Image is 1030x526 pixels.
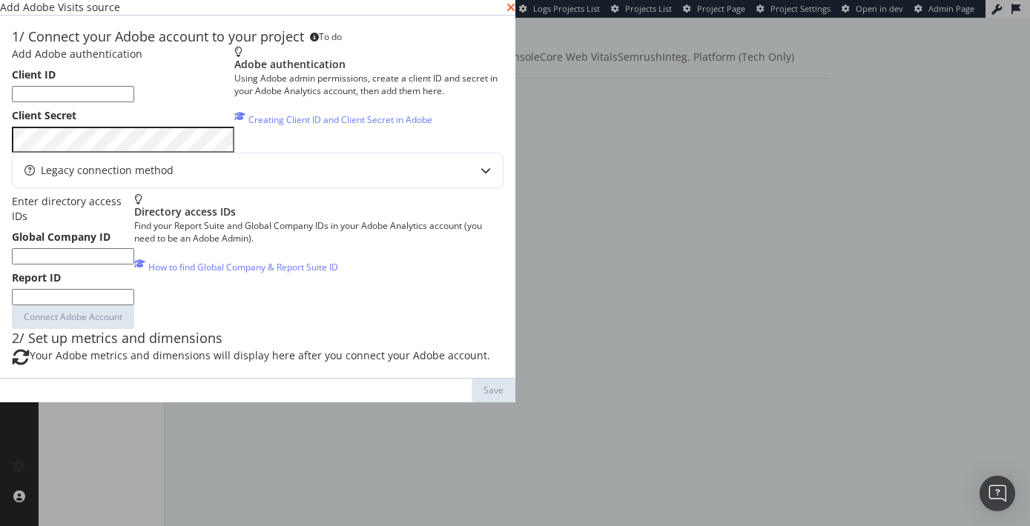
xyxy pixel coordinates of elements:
div: Save [483,384,504,396]
button: Connect Adobe Account [12,305,134,329]
div: Connect Adobe Account [24,310,122,323]
div: 1/ Connect your Adobe account to your project [12,27,304,47]
div: Enter directory access IDs [12,194,134,224]
div: Add Adobe authentication [12,47,234,61]
label: Client Secret [12,108,76,123]
div: info label [310,33,342,41]
div: Using Adobe admin permissions, create a client ID and secret in your Adobe Analytics account, the... [234,72,504,97]
label: Report ID [12,270,61,285]
a: How to find Global Company & Report Suite ID [134,259,338,275]
div: Directory access IDs [134,204,504,219]
div: Find your Report Suite and Global Company IDs in your Adobe Analytics account (you need to be an ... [134,219,504,244]
div: Legacy connection method [41,163,174,178]
label: Client ID [12,67,56,82]
div: 2/ Set up metrics and dimensions [12,329,504,348]
a: Creating Client ID and Client Secret in Adobe [234,112,432,127]
div: Adobe authentication [234,57,504,72]
div: Open Intercom Messenger [980,476,1015,511]
span: To do [319,30,342,43]
label: Global Company ID [12,230,110,244]
button: Save [472,379,515,402]
div: Your Adobe metrics and dimensions will display here after you connect your Adobe account. [30,348,490,366]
